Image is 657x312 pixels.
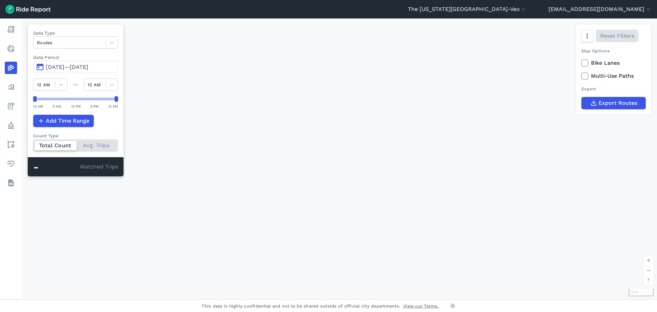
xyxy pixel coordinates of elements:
button: [EMAIL_ADDRESS][DOMAIN_NAME] [549,5,652,13]
label: Data Type [33,30,118,36]
div: Export [581,86,646,92]
div: 12 AM [108,103,118,109]
div: Matched Trips [28,157,124,176]
span: Add Time Range [46,117,89,125]
a: Realtime [5,42,17,55]
label: Bike Lanes [581,59,646,67]
a: Policy [5,119,17,132]
div: — [67,80,84,89]
label: Multi-Use Paths [581,72,646,80]
button: The [US_STATE][GEOGRAPHIC_DATA]-Veo [408,5,527,13]
div: 6 AM [53,103,61,109]
a: Health [5,158,17,170]
a: Datasets [5,177,17,189]
label: Data Period [33,54,118,61]
button: Export Routes [581,97,646,109]
a: View our Terms. [403,303,439,309]
div: - [33,163,80,172]
a: Fees [5,100,17,112]
div: 12 AM [33,103,43,109]
button: Add Time Range [33,115,94,127]
img: Ride Report [5,5,51,14]
a: Heatmaps [5,62,17,74]
div: Map Options [581,48,646,54]
span: Reset Filters [600,32,634,40]
a: Analyze [5,81,17,93]
button: Reset Filters [596,30,639,42]
div: 12 PM [71,103,81,109]
div: loading [22,18,657,300]
div: Count Type [33,133,118,139]
div: 6 PM [90,103,99,109]
span: [DATE]—[DATE] [46,64,88,70]
span: Export Routes [598,99,637,107]
button: [DATE]—[DATE] [33,61,118,73]
a: Areas [5,138,17,151]
a: Report [5,23,17,36]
